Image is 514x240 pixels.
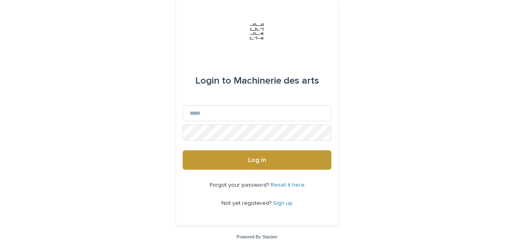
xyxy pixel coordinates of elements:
a: Sign up [273,200,293,206]
span: Login to [195,76,231,86]
div: Machinerie des arts [195,69,319,92]
span: Forgot your password? [210,182,271,188]
img: Jx8JiDZqSLW7pnA6nIo1 [245,19,269,44]
a: Powered By Stacker [236,234,277,239]
span: Not yet registered? [221,200,273,206]
span: Log in [248,157,266,163]
a: Reset it here [271,182,305,188]
button: Log in [183,150,331,170]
